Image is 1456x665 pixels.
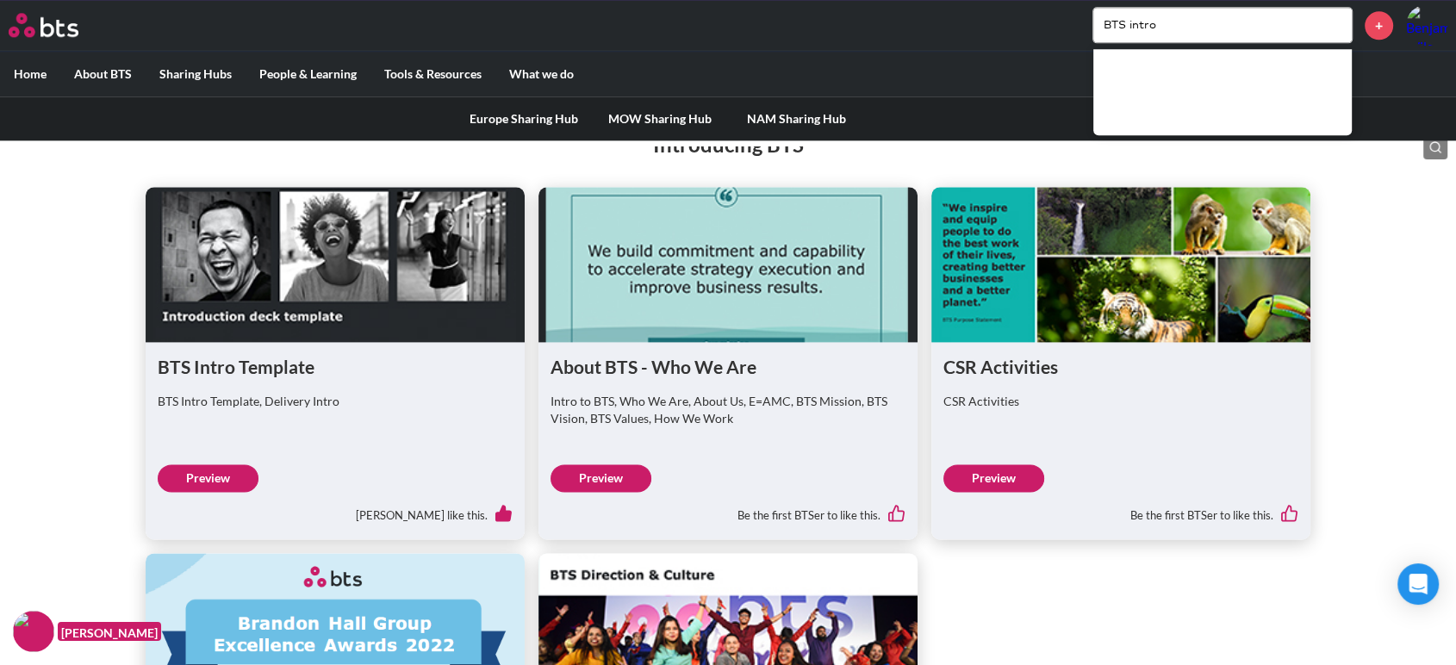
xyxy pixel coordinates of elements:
[60,52,146,96] label: About BTS
[943,464,1044,492] a: Preview
[146,52,246,96] label: Sharing Hubs
[158,464,258,492] a: Preview
[1406,4,1447,46] img: Benjamin Wilcock
[9,13,110,37] a: Go home
[158,393,513,410] p: BTS Intro Template, Delivery Intro
[551,393,905,426] p: Intro to BTS, Who We Are, About Us, E=AMC, BTS Mission, BTS Vision, BTS Values, How We Work
[58,622,161,642] figcaption: [PERSON_NAME]
[551,464,651,492] a: Preview
[943,492,1298,528] div: Be the first BTSer to like this.
[13,611,54,652] img: F
[551,492,905,528] div: Be the first BTSer to like this.
[9,13,78,37] img: BTS Logo
[1365,11,1393,40] a: +
[1406,4,1447,46] a: Profile
[158,354,513,379] h1: BTS Intro Template
[551,354,905,379] h1: About BTS - Who We Are
[495,52,588,96] label: What we do
[370,52,495,96] label: Tools & Resources
[158,492,513,528] div: [PERSON_NAME] like this.
[943,393,1298,410] p: CSR Activities
[1397,563,1439,605] div: Open Intercom Messenger
[246,52,370,96] label: People & Learning
[943,354,1298,379] h1: CSR Activities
